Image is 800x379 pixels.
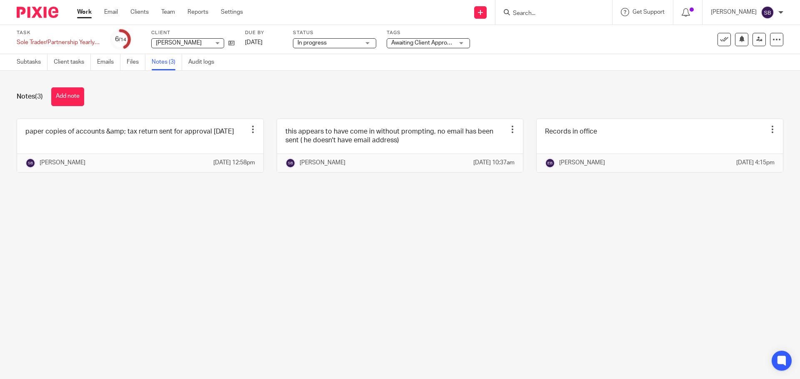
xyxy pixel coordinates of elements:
[736,159,775,167] p: [DATE] 4:15pm
[119,37,126,42] small: /14
[761,6,774,19] img: svg%3E
[187,8,208,16] a: Reports
[151,30,235,36] label: Client
[545,158,555,168] img: svg%3E
[156,40,202,46] span: [PERSON_NAME]
[188,54,220,70] a: Audit logs
[213,159,255,167] p: [DATE] 12:58pm
[293,30,376,36] label: Status
[300,159,345,167] p: [PERSON_NAME]
[104,8,118,16] a: Email
[25,158,35,168] img: svg%3E
[512,10,587,17] input: Search
[632,9,665,15] span: Get Support
[245,40,262,45] span: [DATE]
[559,159,605,167] p: [PERSON_NAME]
[387,30,470,36] label: Tags
[77,8,92,16] a: Work
[245,30,282,36] label: Due by
[51,87,84,106] button: Add note
[391,40,454,46] span: Awaiting Client Approval
[127,54,145,70] a: Files
[297,40,327,46] span: In progress
[473,159,515,167] p: [DATE] 10:37am
[40,159,85,167] p: [PERSON_NAME]
[17,38,100,47] div: Sole Trader/Partnership Yearly accounts and tax return
[161,8,175,16] a: Team
[54,54,91,70] a: Client tasks
[130,8,149,16] a: Clients
[17,7,58,18] img: Pixie
[17,30,100,36] label: Task
[285,158,295,168] img: svg%3E
[152,54,182,70] a: Notes (3)
[17,54,47,70] a: Subtasks
[221,8,243,16] a: Settings
[115,35,126,44] div: 6
[97,54,120,70] a: Emails
[35,93,43,100] span: (3)
[711,8,757,16] p: [PERSON_NAME]
[17,92,43,101] h1: Notes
